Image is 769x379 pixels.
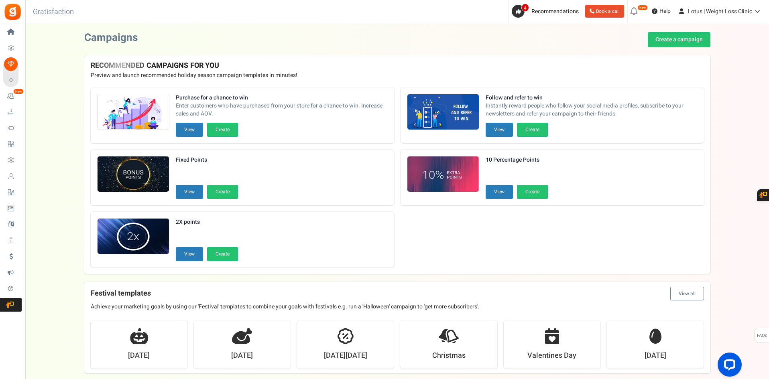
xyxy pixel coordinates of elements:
[13,89,24,94] em: New
[176,123,203,137] button: View
[84,32,138,44] h2: Campaigns
[176,102,388,118] span: Enter customers who have purchased from your store for a chance to win. Increase sales and AOV.
[4,3,22,21] img: Gratisfaction
[517,123,548,137] button: Create
[207,247,238,261] button: Create
[176,156,238,164] strong: Fixed Points
[645,351,666,361] strong: [DATE]
[176,247,203,261] button: View
[91,303,704,311] p: Achieve your marketing goals by using our 'Festival' templates to combine your goals with festiva...
[637,5,648,10] em: New
[527,351,576,361] strong: Valentines Day
[512,5,582,18] a: 4 Recommendations
[486,156,548,164] strong: 10 Percentage Points
[648,32,710,47] a: Create a campaign
[207,185,238,199] button: Create
[517,185,548,199] button: Create
[432,351,466,361] strong: Christmas
[176,185,203,199] button: View
[98,219,169,255] img: Recommended Campaigns
[24,4,83,20] h3: Gratisfaction
[585,5,624,18] a: Book a call
[98,94,169,130] img: Recommended Campaigns
[128,351,150,361] strong: [DATE]
[521,4,529,12] span: 4
[486,123,513,137] button: View
[91,62,704,70] h4: RECOMMENDED CAMPAIGNS FOR YOU
[98,156,169,193] img: Recommended Campaigns
[486,185,513,199] button: View
[91,287,704,300] h4: Festival templates
[486,102,698,118] span: Instantly reward people who follow your social media profiles, subscribe to your newsletters and ...
[531,7,579,16] span: Recommendations
[324,351,367,361] strong: [DATE][DATE]
[670,287,704,300] button: View all
[407,156,479,193] img: Recommended Campaigns
[176,218,238,226] strong: 2X points
[176,94,388,102] strong: Purchase for a chance to win
[407,94,479,130] img: Recommended Campaigns
[3,89,22,103] a: New
[91,71,704,79] p: Preview and launch recommended holiday season campaign templates in minutes!
[657,7,671,15] span: Help
[231,351,253,361] strong: [DATE]
[486,94,698,102] strong: Follow and refer to win
[688,7,752,16] span: Lotus | Weight Loss Clinic
[207,123,238,137] button: Create
[649,5,674,18] a: Help
[757,328,767,343] span: FAQs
